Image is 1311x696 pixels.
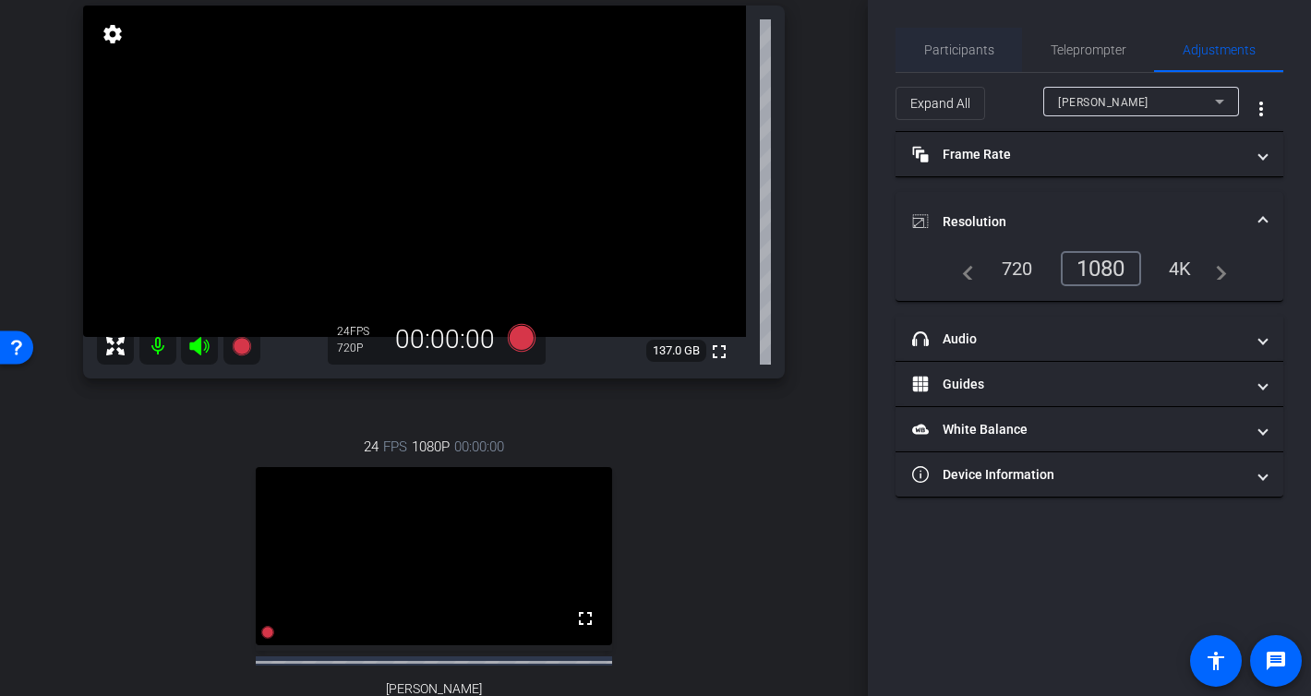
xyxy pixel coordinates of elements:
[912,212,1245,232] mat-panel-title: Resolution
[1205,650,1227,672] mat-icon: accessibility
[708,341,730,363] mat-icon: fullscreen
[383,324,507,355] div: 00:00:00
[1239,87,1283,131] button: More Options for Adjustments Panel
[912,420,1245,439] mat-panel-title: White Balance
[100,23,126,45] mat-icon: settings
[412,437,450,457] span: 1080P
[1183,43,1256,56] span: Adjustments
[350,325,369,338] span: FPS
[454,437,504,457] span: 00:00:00
[896,362,1283,406] mat-expansion-panel-header: Guides
[896,452,1283,497] mat-expansion-panel-header: Device Information
[337,341,383,355] div: 720P
[896,132,1283,176] mat-expansion-panel-header: Frame Rate
[912,330,1245,349] mat-panel-title: Audio
[896,317,1283,361] mat-expansion-panel-header: Audio
[896,87,985,120] button: Expand All
[912,465,1245,485] mat-panel-title: Device Information
[383,437,407,457] span: FPS
[952,258,974,280] mat-icon: navigate_before
[910,86,970,121] span: Expand All
[988,253,1047,284] div: 720
[896,407,1283,451] mat-expansion-panel-header: White Balance
[337,324,383,339] div: 24
[896,192,1283,251] mat-expansion-panel-header: Resolution
[1058,96,1149,109] span: [PERSON_NAME]
[1250,98,1272,120] mat-icon: more_vert
[912,375,1245,394] mat-panel-title: Guides
[896,251,1283,301] div: Resolution
[912,145,1245,164] mat-panel-title: Frame Rate
[1051,43,1126,56] span: Teleprompter
[1205,258,1227,280] mat-icon: navigate_next
[364,437,379,457] span: 24
[574,607,596,630] mat-icon: fullscreen
[924,43,994,56] span: Participants
[646,340,706,362] span: 137.0 GB
[1061,251,1141,286] div: 1080
[1155,253,1206,284] div: 4K
[1265,650,1287,672] mat-icon: message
